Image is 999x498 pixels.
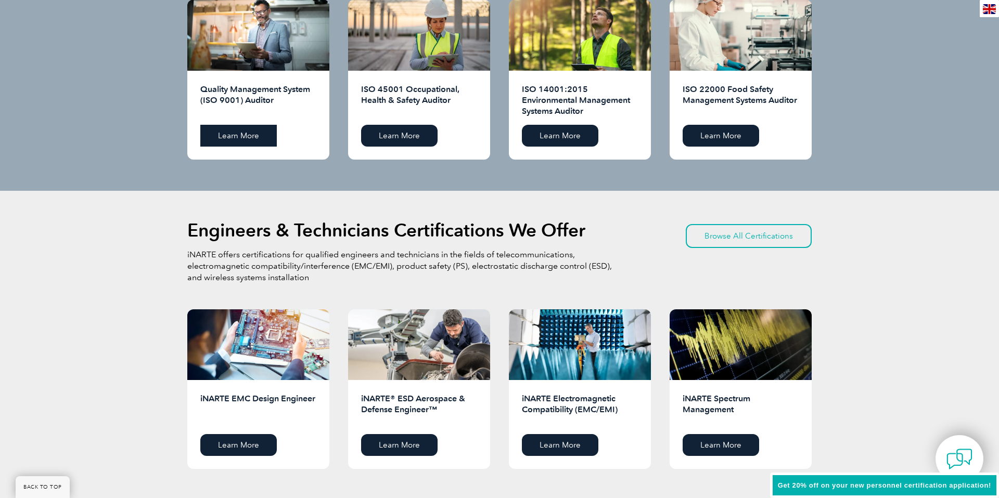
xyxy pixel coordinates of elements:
h2: iNARTE Spectrum Management [683,393,799,426]
a: Browse All Certifications [686,224,812,248]
h2: iNARTE Electromagnetic Compatibility (EMC/EMI) [522,393,638,426]
a: Learn More [683,434,759,456]
h2: Engineers & Technicians Certifications We Offer [187,222,585,239]
a: Learn More [200,434,277,456]
h2: iNARTE® ESD Aerospace & Defense Engineer™ [361,393,477,426]
a: Learn More [200,125,277,147]
h2: iNARTE EMC Design Engineer [200,393,316,426]
a: Learn More [361,434,438,456]
a: Learn More [522,434,598,456]
a: Learn More [522,125,598,147]
a: BACK TO TOP [16,476,70,498]
h2: Quality Management System (ISO 9001) Auditor [200,84,316,117]
a: Learn More [683,125,759,147]
h2: ISO 22000 Food Safety Management Systems Auditor [683,84,799,117]
img: en [983,4,996,14]
span: Get 20% off on your new personnel certification application! [778,481,991,489]
img: contact-chat.png [946,446,972,472]
h2: ISO 14001:2015 Environmental Management Systems Auditor [522,84,638,117]
h2: ISO 45001 Occupational, Health & Safety Auditor [361,84,477,117]
a: Learn More [361,125,438,147]
p: iNARTE offers certifications for qualified engineers and technicians in the fields of telecommuni... [187,249,614,283]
